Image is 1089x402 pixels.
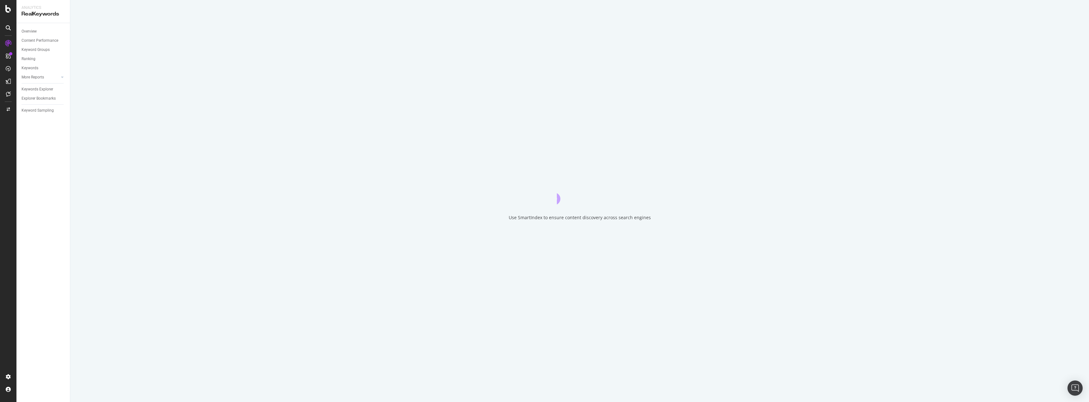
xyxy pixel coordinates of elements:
[22,95,66,102] a: Explorer Bookmarks
[22,65,38,71] div: Keywords
[557,182,602,204] div: animation
[22,46,50,53] div: Keyword Groups
[22,5,65,10] div: Analytics
[22,107,54,114] div: Keyword Sampling
[22,107,66,114] a: Keyword Sampling
[22,37,66,44] a: Content Performance
[22,65,66,71] a: Keywords
[22,28,66,35] a: Overview
[509,214,651,221] div: Use SmartIndex to ensure content discovery across search engines
[22,56,66,62] a: Ranking
[22,10,65,18] div: RealKeywords
[1067,380,1083,396] div: Open Intercom Messenger
[22,86,66,93] a: Keywords Explorer
[22,46,66,53] a: Keyword Groups
[22,37,58,44] div: Content Performance
[22,28,37,35] div: Overview
[22,74,44,81] div: More Reports
[22,74,59,81] a: More Reports
[22,95,56,102] div: Explorer Bookmarks
[22,86,53,93] div: Keywords Explorer
[22,56,35,62] div: Ranking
